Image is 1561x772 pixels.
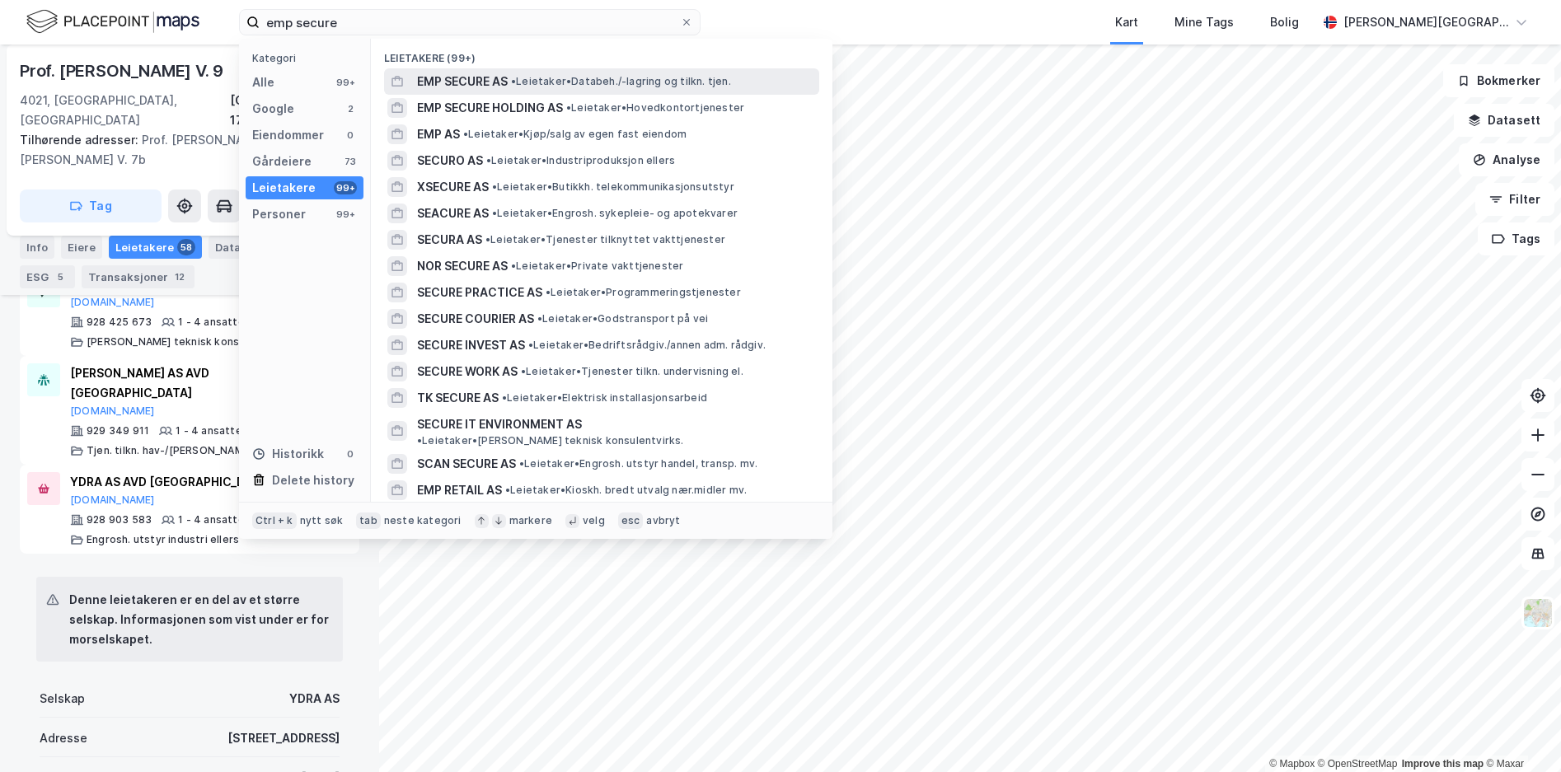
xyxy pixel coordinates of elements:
div: Datasett [209,236,290,259]
span: Leietaker • Butikkh. telekommunikasjonsutstyr [492,180,734,194]
span: NOR SECURE AS [417,256,508,276]
span: SECURE IT ENVIRONMENT AS [417,414,582,434]
span: Leietaker • Engrosh. sykepleie- og apotekvarer [492,207,738,220]
div: avbryt [646,514,680,527]
span: • [519,457,524,470]
span: TK SECURE AS [417,388,499,408]
span: Leietaker • Bedriftsrådgiv./annen adm. rådgiv. [528,339,766,352]
img: logo.f888ab2527a4732fd821a326f86c7f29.svg [26,7,199,36]
span: Leietaker • Programmeringstjenester [546,286,741,299]
div: Info [20,236,54,259]
div: Transaksjoner [82,265,195,288]
div: 12 [171,269,188,285]
span: • [502,391,507,404]
div: Denne leietakeren er en del av et større selskap. Informasjonen som vist under er for morselskapet. [69,590,330,649]
span: XSECURE AS [417,177,489,197]
div: 73 [344,155,357,168]
div: Bolig [1270,12,1299,32]
div: Engrosh. utstyr industri ellers [87,533,239,546]
div: tab [356,512,381,529]
span: Tilhørende adresser: [20,133,142,147]
div: 99+ [334,181,357,194]
button: Datasett [1454,104,1554,137]
button: Analyse [1459,143,1554,176]
div: Eiere [61,236,102,259]
div: Ctrl + k [252,512,297,529]
span: Leietaker • Private vakttjenester [511,260,683,273]
span: EMP SECURE AS [417,72,508,91]
span: • [566,101,571,114]
span: Leietaker • Engrosh. utstyr handel, transp. mv. [519,457,757,470]
span: SECURE COURIER AS [417,309,534,329]
div: 1 - 4 ansatte [176,424,242,437]
span: SECURE PRACTICE AS [417,283,542,302]
div: Kart [1115,12,1138,32]
a: Improve this map [1402,758,1484,770]
div: 0 [344,129,357,142]
div: [PERSON_NAME][GEOGRAPHIC_DATA] [1343,12,1508,32]
div: 58 [177,239,195,255]
span: Leietaker • Elektrisk installasjonsarbeid [502,391,707,405]
div: Kontrollprogram for chat [1479,693,1561,772]
span: EMP RETAIL AS [417,480,502,500]
span: EMP SECURE HOLDING AS [417,98,563,118]
div: Prof. [PERSON_NAME] V. 9 [20,58,227,84]
div: 928 903 583 [87,513,152,526]
button: Tag [20,189,162,222]
div: Alle [252,73,274,92]
button: Filter [1475,183,1554,216]
a: OpenStreetMap [1318,758,1398,770]
div: Eiendommer [252,125,324,145]
span: Leietaker • Databeh./-lagring og tilkn. tjen. [511,75,731,88]
button: Bokmerker [1443,64,1554,97]
div: 5 [52,269,68,285]
span: • [511,260,516,272]
span: • [486,154,491,166]
div: Kategori [252,52,363,64]
span: • [485,233,490,246]
div: Historikk [252,444,324,464]
span: Leietaker • Hovedkontortjenester [566,101,744,115]
div: Leietakere [252,178,316,198]
span: EMP AS [417,124,460,144]
span: • [492,207,497,219]
span: • [546,286,551,298]
span: • [463,128,468,140]
span: Leietaker • Kioskh. bredt utvalg nær.midler mv. [505,484,747,497]
div: esc [618,512,644,529]
span: SECURE WORK AS [417,362,518,381]
span: • [528,339,533,351]
div: Selskap [40,689,85,709]
div: 0 [344,447,357,461]
button: [DOMAIN_NAME] [70,296,155,309]
div: Delete history [272,470,354,490]
div: 2 [344,102,357,115]
div: markere [509,514,552,527]
span: • [521,365,526,377]
img: Z [1522,597,1554,629]
div: 4021, [GEOGRAPHIC_DATA], [GEOGRAPHIC_DATA] [20,91,230,130]
input: Søk på adresse, matrikkel, gårdeiere, leietakere eller personer [260,10,680,35]
div: ESG [20,265,75,288]
span: • [417,434,422,447]
div: [GEOGRAPHIC_DATA], 17/2514 [230,91,359,130]
div: [PERSON_NAME] teknisk konsulentvirks. [87,335,293,349]
button: [DOMAIN_NAME] [70,405,155,418]
div: 929 349 911 [87,424,149,437]
div: 1 - 4 ansatte [178,316,245,329]
span: Leietaker • Tjenester tilknyttet vakttjenester [485,233,725,246]
div: Leietakere (99+) [371,39,832,68]
div: neste kategori [384,514,462,527]
span: SEACURE AS [417,204,489,223]
div: 99+ [334,208,357,221]
span: • [505,484,510,496]
iframe: Chat Widget [1479,693,1561,772]
div: Gårdeiere [252,152,312,171]
span: Leietaker • Industriproduksjon ellers [486,154,675,167]
div: Leietakere [109,236,202,259]
span: • [537,312,542,325]
div: Prof. [PERSON_NAME] V. 7a, Prof. [PERSON_NAME] V. 7b [20,130,346,170]
div: Adresse [40,728,87,748]
div: [STREET_ADDRESS] [227,728,340,748]
span: Leietaker • Kjøp/salg av egen fast eiendom [463,128,687,141]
